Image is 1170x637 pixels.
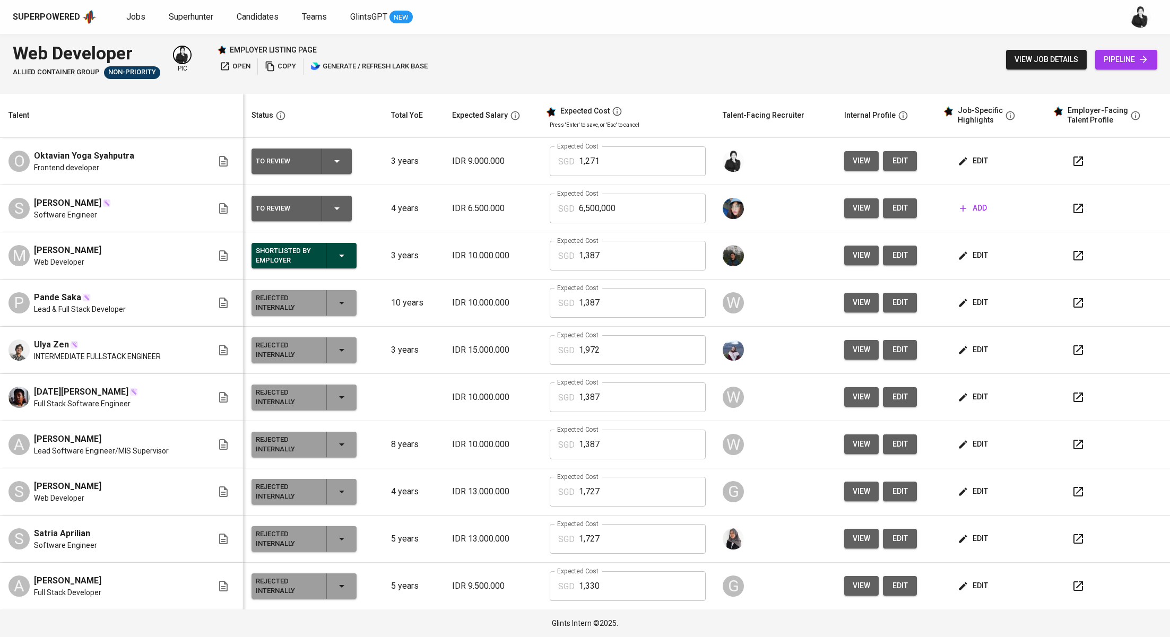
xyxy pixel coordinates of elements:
[391,438,435,451] p: 8 years
[82,9,97,25] img: app logo
[256,291,318,315] div: Rejected Internally
[958,106,1003,125] div: Job-Specific Highlights
[252,149,352,174] button: To Review
[853,343,870,356] span: view
[8,481,30,502] div: S
[844,109,896,122] div: Internal Profile
[960,154,988,168] span: edit
[956,246,992,265] button: edit
[391,109,423,122] div: Total YoE
[34,574,101,587] span: [PERSON_NAME]
[960,485,988,498] span: edit
[853,249,870,262] span: view
[844,198,879,218] button: view
[256,386,318,409] div: Rejected Internally
[102,199,111,207] img: magic_wand.svg
[256,574,318,598] div: Rejected Internally
[723,292,744,313] div: W
[723,575,744,597] div: G
[956,198,991,218] button: add
[391,155,435,168] p: 3 years
[391,249,435,262] p: 3 years
[956,529,992,548] button: edit
[960,438,988,451] span: edit
[34,197,101,210] span: [PERSON_NAME]
[956,576,992,596] button: edit
[34,433,101,446] span: [PERSON_NAME]
[452,155,533,168] p: IDR 9.000.000
[558,533,575,546] p: SGD
[844,340,879,360] button: view
[34,493,84,503] span: Web Developer
[8,387,30,408] img: zul makarima
[558,580,575,593] p: SGD
[960,532,988,545] span: edit
[883,151,917,171] button: edit
[169,11,215,24] a: Superhunter
[310,60,428,73] span: generate / refresh lark base
[891,296,908,309] span: edit
[308,58,430,75] button: lark generate / refresh lark base
[256,202,313,215] div: To Review
[252,337,357,363] button: Rejected Internally
[891,343,908,356] span: edit
[34,587,101,598] span: Full Stack Developer
[34,540,97,551] span: Software Engineer
[956,151,992,171] button: edit
[8,339,30,361] img: Ulya Zen
[256,527,318,551] div: Rejected Internally
[389,12,413,23] span: NEW
[883,434,917,454] button: edit
[723,109,804,122] div: Talent-Facing Recruiter
[350,12,387,22] span: GlintsGPT
[237,12,279,22] span: Candidates
[237,11,281,24] a: Candidates
[452,109,508,122] div: Expected Salary
[8,528,30,549] div: S
[452,391,533,404] p: IDR 10.000.000
[891,579,908,592] span: edit
[558,439,575,451] p: SGD
[8,151,30,172] div: O
[391,485,435,498] p: 4 years
[256,338,318,362] div: Rejected Internally
[252,432,357,457] button: Rejected Internally
[34,257,84,267] span: Web Developer
[452,296,533,309] p: IDR 10.000.000
[391,533,435,545] p: 5 years
[169,12,213,22] span: Superhunter
[302,11,329,24] a: Teams
[883,576,917,596] button: edit
[34,304,126,315] span: Lead & Full Stack Developer
[723,481,744,502] div: G
[844,482,879,501] button: view
[891,202,908,215] span: edit
[960,579,988,592] span: edit
[956,434,992,454] button: edit
[34,244,101,257] span: [PERSON_NAME]
[174,47,190,63] img: medwi@glints.com
[853,579,870,592] span: view
[34,527,90,540] span: Satria Aprilian
[844,293,879,312] button: view
[844,387,879,407] button: view
[34,210,97,220] span: Software Engineer
[960,202,987,215] span: add
[844,576,879,596] button: view
[723,528,744,549] img: sinta.windasari@glints.com
[8,292,30,313] div: P
[262,58,299,75] button: copy
[883,293,917,312] a: edit
[34,386,128,398] span: [DATE][PERSON_NAME]
[883,482,917,501] button: edit
[452,344,533,356] p: IDR 15.000.000
[883,529,917,548] button: edit
[960,296,988,309] span: edit
[34,398,131,409] span: Full Stack Software Engineer
[1006,50,1087,69] button: view job details
[723,434,744,455] div: W
[256,480,318,503] div: Rejected Internally
[853,296,870,309] span: view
